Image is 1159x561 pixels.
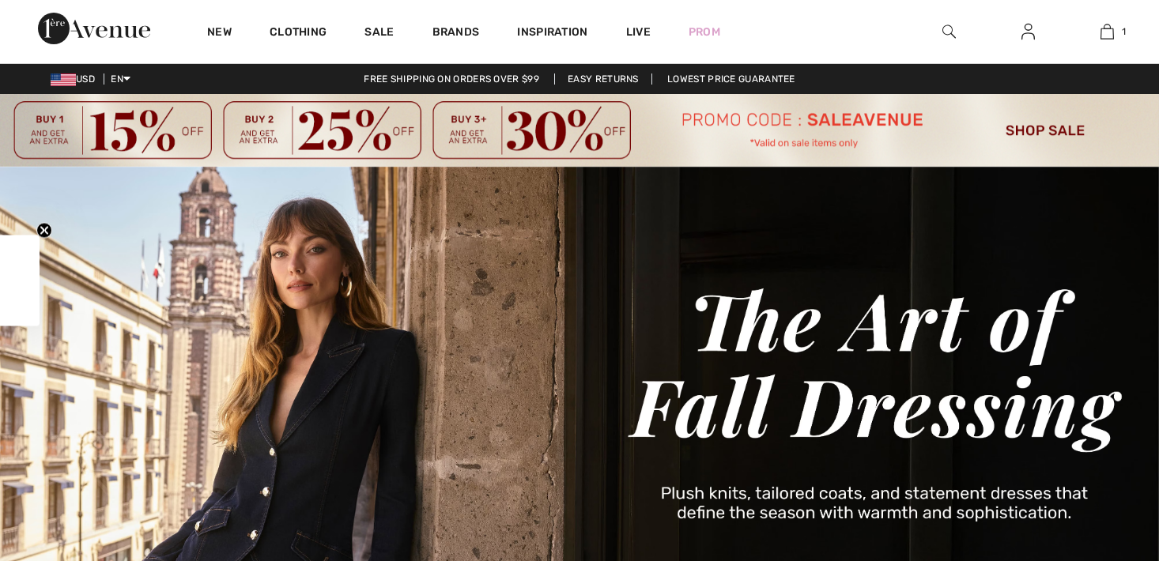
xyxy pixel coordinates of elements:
[432,25,480,42] a: Brands
[364,25,394,42] a: Sale
[1021,22,1035,41] img: My Info
[1122,24,1126,39] span: 1
[111,73,130,85] span: EN
[554,73,652,85] a: Easy Returns
[689,24,720,40] a: Prom
[270,25,327,42] a: Clothing
[1100,22,1114,41] img: My Bag
[942,22,956,41] img: search the website
[655,73,808,85] a: Lowest Price Guarantee
[207,25,232,42] a: New
[38,13,150,44] img: 1ère Avenue
[51,73,101,85] span: USD
[36,223,52,239] button: Close teaser
[351,73,552,85] a: Free shipping on orders over $99
[1009,22,1048,42] a: Sign In
[51,73,76,86] img: US Dollar
[1068,22,1146,41] a: 1
[517,25,587,42] span: Inspiration
[626,24,651,40] a: Live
